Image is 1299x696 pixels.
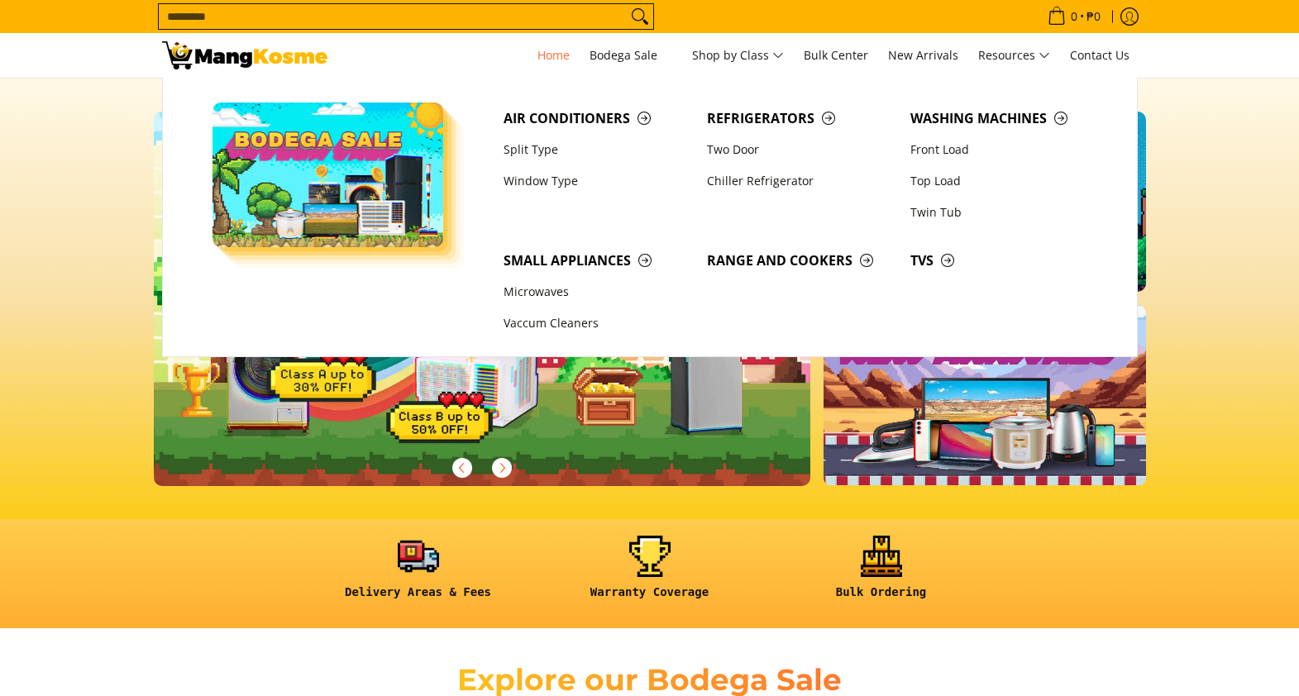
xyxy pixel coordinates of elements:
[154,112,811,486] img: Gaming desktop banner
[970,33,1058,78] a: Resources
[495,245,699,276] a: Small Appliances
[311,536,526,613] a: <h6><strong>Delivery Areas & Fees</strong></h6>
[978,45,1050,66] span: Resources
[529,33,578,78] a: Home
[213,102,444,247] img: Bodega Sale
[495,165,699,197] a: Window Type
[707,108,894,129] span: Refrigerators
[495,277,699,308] a: Microwaves
[1084,11,1103,22] span: ₱0
[590,45,672,66] span: Bodega Sale
[699,102,902,134] a: Refrigerators
[542,536,757,613] a: <h6><strong>Warranty Coverage</strong></h6>
[804,47,868,63] span: Bulk Center
[699,245,902,276] a: Range and Cookers
[495,134,699,165] a: Split Type
[1062,33,1138,78] a: Contact Us
[344,33,1138,78] nav: Main Menu
[495,308,699,340] a: Vaccum Cleaners
[444,450,480,486] button: Previous
[774,536,989,613] a: <h6><strong>Bulk Ordering</strong></h6>
[699,134,902,165] a: Two Door
[1070,47,1129,63] span: Contact Us
[581,33,681,78] a: Bodega Sale
[504,250,690,271] span: Small Appliances
[504,108,690,129] span: Air Conditioners
[707,250,894,271] span: Range and Cookers
[795,33,876,78] a: Bulk Center
[902,197,1106,228] a: Twin Tub
[162,41,327,69] img: Mang Kosme: Your Home Appliances Warehouse Sale Partner!
[692,45,784,66] span: Shop by Class
[910,250,1097,271] span: TVs
[495,102,699,134] a: Air Conditioners
[902,245,1106,276] a: TVs
[627,4,653,29] button: Search
[537,47,570,63] span: Home
[1068,11,1080,22] span: 0
[484,450,520,486] button: Next
[910,108,1097,129] span: Washing Machines
[699,165,902,197] a: Chiller Refrigerator
[880,33,967,78] a: New Arrivals
[1043,7,1106,26] span: •
[902,134,1106,165] a: Front Load
[902,165,1106,197] a: Top Load
[684,33,792,78] a: Shop by Class
[902,102,1106,134] a: Washing Machines
[888,47,958,63] span: New Arrivals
